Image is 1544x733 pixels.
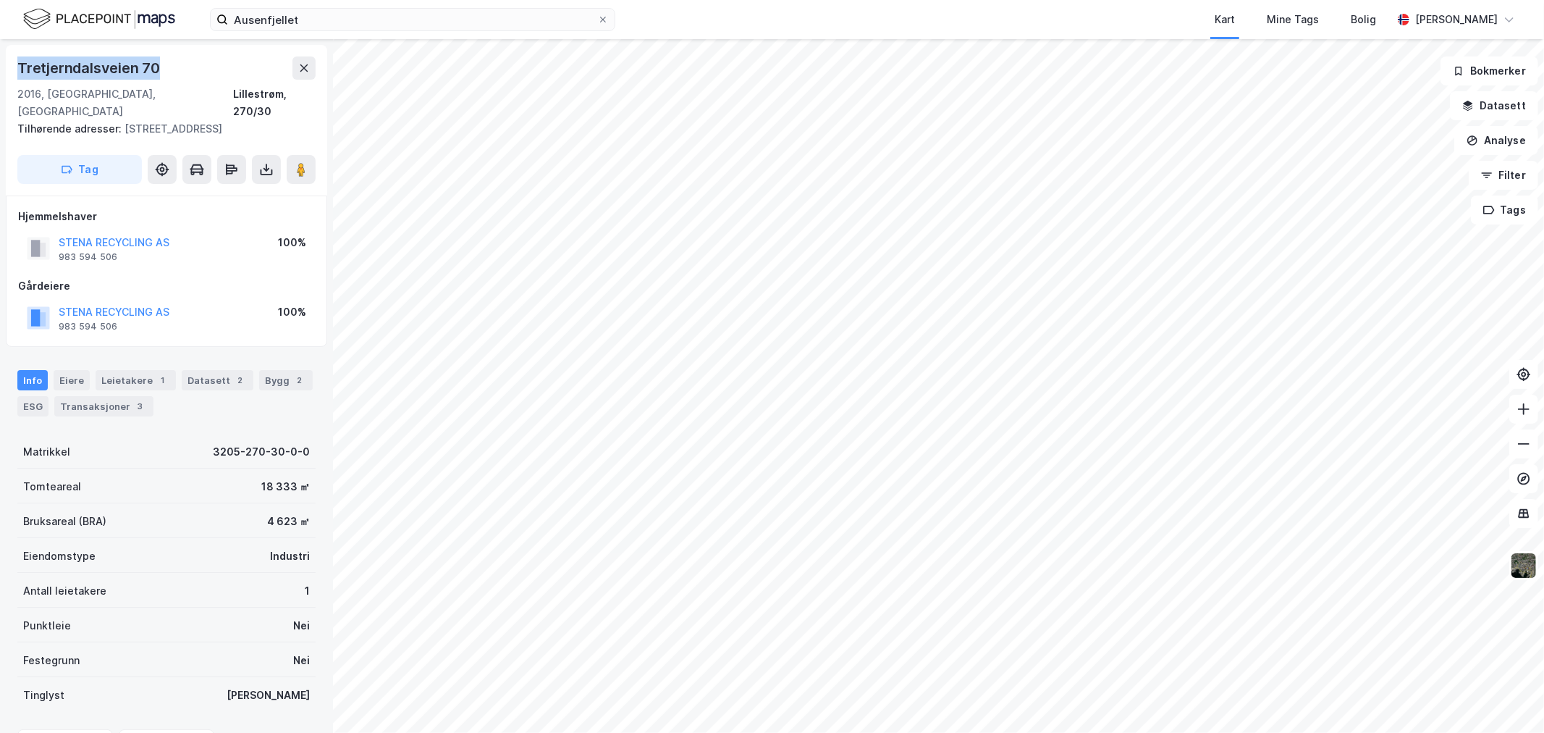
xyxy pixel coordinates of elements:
img: 9k= [1510,552,1537,579]
div: Nei [293,617,310,634]
div: 1 [305,582,310,600]
button: Datasett [1450,91,1538,120]
div: Industri [270,548,310,565]
div: 1 [156,373,170,388]
div: 18 333 ㎡ [261,478,310,495]
div: 4 623 ㎡ [267,513,310,530]
div: 2 [233,373,248,388]
div: [PERSON_NAME] [227,687,310,704]
iframe: Chat Widget [1472,663,1544,733]
div: Antall leietakere [23,582,106,600]
button: Tag [17,155,142,184]
button: Tags [1471,196,1538,225]
div: Punktleie [23,617,71,634]
div: 983 594 506 [59,321,117,332]
button: Filter [1469,161,1538,190]
button: Analyse [1454,126,1538,155]
div: 3 [133,399,148,414]
div: 3205-270-30-0-0 [213,443,310,461]
div: Eiere [54,370,90,390]
div: Bruksareal (BRA) [23,513,106,530]
div: 2016, [GEOGRAPHIC_DATA], [GEOGRAPHIC_DATA] [17,85,233,120]
div: 100% [278,234,306,251]
input: Søk på adresse, matrikkel, gårdeiere, leietakere eller personer [228,9,597,30]
div: [STREET_ADDRESS] [17,120,304,138]
div: Info [17,370,48,390]
div: 2 [292,373,307,388]
div: 100% [278,303,306,321]
div: Transaksjoner [54,396,153,416]
div: Lillestrøm, 270/30 [233,85,316,120]
div: ESG [17,396,48,416]
button: Bokmerker [1440,56,1538,85]
div: Datasett [182,370,253,390]
img: logo.f888ab2527a4732fd821a326f86c7f29.svg [23,7,175,32]
span: Tilhørende adresser: [17,122,125,135]
div: Bygg [259,370,313,390]
div: Bolig [1351,11,1376,28]
div: Eiendomstype [23,548,96,565]
div: Tinglyst [23,687,64,704]
div: Leietakere [96,370,176,390]
div: Kart [1215,11,1235,28]
div: Festegrunn [23,652,80,669]
div: Matrikkel [23,443,70,461]
div: Tomteareal [23,478,81,495]
div: 983 594 506 [59,251,117,263]
div: Gårdeiere [18,277,315,295]
div: Tretjerndalsveien 70 [17,56,163,80]
div: [PERSON_NAME] [1415,11,1498,28]
div: Kontrollprogram for chat [1472,663,1544,733]
div: Mine Tags [1267,11,1319,28]
div: Hjemmelshaver [18,208,315,225]
div: Nei [293,652,310,669]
